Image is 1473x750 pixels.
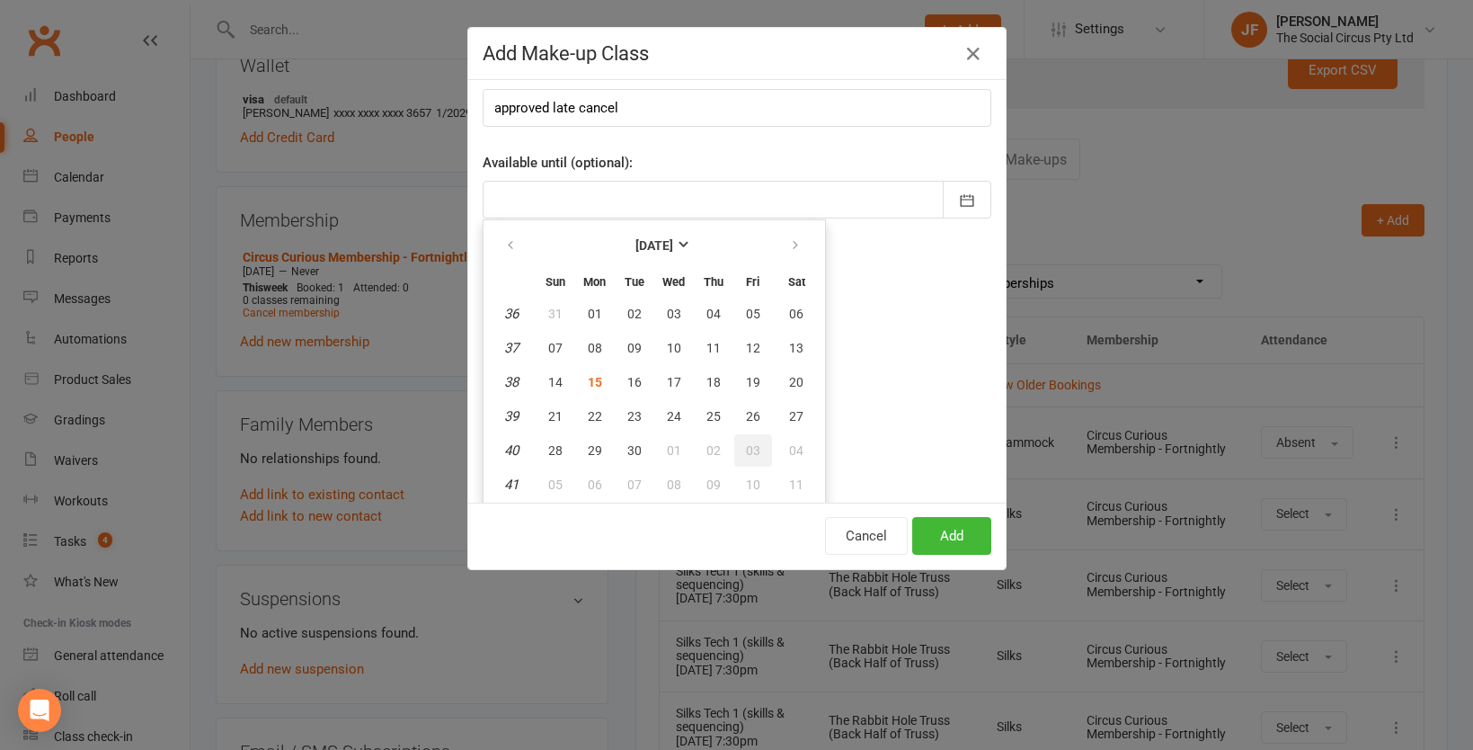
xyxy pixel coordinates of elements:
em: 37 [504,340,519,356]
span: 26 [746,409,760,424]
button: 08 [576,332,614,364]
button: 02 [695,434,732,467]
span: 05 [746,307,760,321]
small: Tuesday [625,275,644,289]
button: 14 [537,366,574,398]
button: Close [959,40,988,68]
span: 15 [588,375,602,389]
span: 11 [706,341,721,355]
button: 08 [655,469,693,501]
button: 11 [774,469,820,501]
span: 02 [706,443,721,458]
button: 18 [695,366,732,398]
button: 23 [616,400,653,433]
small: Friday [746,275,759,289]
span: 31 [548,307,563,321]
span: 20 [789,375,803,389]
span: 28 [548,443,563,458]
span: 30 [627,443,642,458]
button: 22 [576,400,614,433]
button: 07 [616,469,653,501]
span: 10 [746,478,760,492]
button: 30 [616,434,653,467]
button: 13 [774,332,820,364]
button: 12 [734,332,772,364]
span: 06 [588,478,602,492]
span: 09 [627,341,642,355]
button: 26 [734,400,772,433]
button: 25 [695,400,732,433]
span: 10 [667,341,681,355]
button: 03 [734,434,772,467]
button: 31 [537,298,574,330]
em: 38 [504,374,519,390]
span: 02 [627,307,642,321]
span: 12 [746,341,760,355]
button: 28 [537,434,574,467]
button: 10 [655,332,693,364]
span: 11 [789,478,803,492]
span: 24 [667,409,681,424]
span: 06 [789,307,803,321]
span: 01 [588,307,602,321]
label: Available until (optional): [483,152,633,174]
button: 19 [734,366,772,398]
span: 29 [588,443,602,458]
button: 05 [734,298,772,330]
span: 05 [548,478,563,492]
button: 09 [616,332,653,364]
button: 04 [695,298,732,330]
span: 21 [548,409,563,424]
button: 29 [576,434,614,467]
span: 04 [706,307,721,321]
em: 36 [504,306,519,322]
span: 04 [789,443,803,458]
button: 04 [774,434,820,467]
button: Cancel [825,517,908,555]
div: Open Intercom Messenger [18,689,61,732]
button: 01 [576,298,614,330]
span: 03 [746,443,760,458]
span: 27 [789,409,803,424]
button: 03 [655,298,693,330]
small: Saturday [788,275,805,289]
span: 16 [627,375,642,389]
span: 07 [548,341,563,355]
span: 18 [706,375,721,389]
button: 27 [774,400,820,433]
span: 17 [667,375,681,389]
button: 24 [655,400,693,433]
button: 09 [695,469,732,501]
span: 25 [706,409,721,424]
button: 07 [537,332,574,364]
span: 19 [746,375,760,389]
button: 05 [537,469,574,501]
span: 01 [667,443,681,458]
span: 22 [588,409,602,424]
span: 03 [667,307,681,321]
em: 39 [504,408,519,424]
button: 02 [616,298,653,330]
span: 13 [789,341,803,355]
span: 07 [627,478,642,492]
button: 01 [655,434,693,467]
button: 16 [616,366,653,398]
span: 14 [548,375,563,389]
em: 40 [504,442,519,459]
span: 08 [588,341,602,355]
strong: [DATE] [635,238,673,253]
span: 23 [627,409,642,424]
h4: Add Make-up Class [483,42,991,65]
small: Monday [583,275,606,289]
button: 21 [537,400,574,433]
em: 41 [504,477,519,493]
button: 06 [576,469,614,501]
span: 08 [667,478,681,492]
button: 20 [774,366,820,398]
small: Thursday [704,275,723,289]
button: 15 [576,366,614,398]
button: 17 [655,366,693,398]
button: Add [912,517,991,555]
button: 10 [734,469,772,501]
button: 11 [695,332,732,364]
